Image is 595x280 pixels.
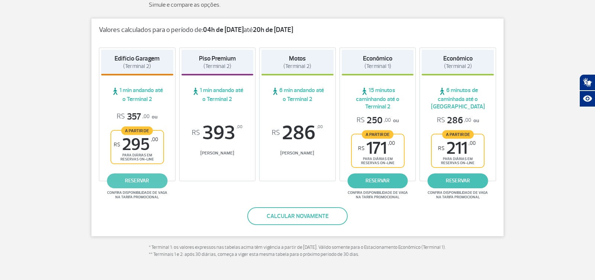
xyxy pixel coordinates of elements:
span: Confira disponibilidade de vaga na tarifa promocional [347,191,409,199]
span: 286 [437,115,471,126]
p: * Terminal 1: os valores expressos nas tabelas acima têm vigência a partir de [DATE]. Válido some... [149,244,446,258]
strong: 04h de [DATE] [203,26,244,34]
sup: ,00 [151,136,158,143]
span: (Terminal 2) [283,63,311,70]
span: (Terminal 2) [203,63,231,70]
span: para diárias em reservas on-line [358,157,398,165]
strong: Motos [289,55,306,62]
sup: ,00 [388,140,395,146]
p: Valores calculados para o período de: até [99,26,496,34]
p: ou [117,111,157,123]
strong: Econômico [443,55,473,62]
strong: Econômico [363,55,392,62]
span: para diárias em reservas on-line [118,153,157,162]
span: 6 min andando até o Terminal 2 [261,87,334,103]
sup: ,00 [469,140,476,146]
button: Abrir recursos assistivos. [579,91,595,107]
a: reservar [107,173,167,188]
span: 393 [181,123,254,143]
strong: Piso Premium [199,55,236,62]
sup: ,00 [237,123,242,131]
span: Confira disponibilidade de vaga na tarifa promocional [427,191,489,199]
span: 357 [117,111,149,123]
span: A partir de [442,130,474,139]
sup: R$ [358,145,364,152]
p: ou [357,115,399,126]
sup: R$ [272,129,280,137]
span: [PERSON_NAME] [261,150,334,156]
sup: R$ [192,129,200,137]
span: Confira disponibilidade de vaga na tarifa promocional [106,191,168,199]
span: 295 [114,136,158,153]
sup: R$ [114,141,120,148]
span: 211 [438,140,476,157]
span: (Terminal 2) [123,63,151,70]
span: A partir de [121,126,153,135]
span: (Terminal 2) [444,63,472,70]
span: 286 [261,123,334,143]
span: [PERSON_NAME] [181,150,254,156]
span: A partir de [362,130,393,139]
span: 1 min andando até o Terminal 2 [101,87,173,103]
p: ou [437,115,479,126]
span: 250 [357,115,391,126]
sup: R$ [438,145,444,152]
span: 1 min andando até o Terminal 2 [181,87,254,103]
strong: Edifício Garagem [115,55,160,62]
a: reservar [347,173,408,188]
a: reservar [428,173,488,188]
div: Plugin de acessibilidade da Hand Talk. [579,74,595,107]
span: 171 [358,140,395,157]
strong: 20h de [DATE] [253,26,293,34]
span: 15 minutos caminhando até o Terminal 2 [342,87,414,110]
span: para diárias em reservas on-line [438,157,477,165]
span: 6 minutos de caminhada até o [GEOGRAPHIC_DATA] [422,87,494,110]
p: Simule e compare as opções. [149,0,446,9]
button: Calcular novamente [247,207,348,225]
button: Abrir tradutor de língua de sinais. [579,74,595,91]
sup: ,00 [317,123,323,131]
span: (Terminal 1) [364,63,391,70]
